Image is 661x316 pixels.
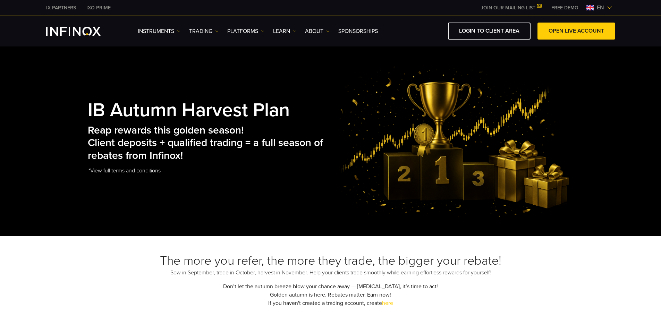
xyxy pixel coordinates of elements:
h3: The more you refer, the more they trade, the bigger your rebate! [88,253,574,268]
a: PLATFORMS [227,27,264,35]
a: INFINOX [41,4,81,11]
a: SPONSORSHIPS [338,27,378,35]
a: INFINOX [81,4,116,11]
a: LOGIN TO CLIENT AREA [448,23,531,40]
a: INFINOX MENU [546,4,584,11]
a: *View full terms and conditions [88,162,161,179]
a: ABOUT [305,27,330,35]
strong: IB Autumn Harvest Plan [88,99,290,122]
h2: Reap rewards this golden season! Client deposits + qualified trading = a full season of rebates f... [88,124,335,162]
a: INFINOX Logo [46,27,117,36]
a: TRADING [189,27,219,35]
a: JOIN OUR MAILING LIST [476,5,546,11]
p: Sow in September, trade in October, harvest in November. Help your clients trade smoothly while e... [88,268,574,277]
a: OPEN LIVE ACCOUNT [537,23,615,40]
span: en [594,3,607,12]
a: here [382,300,393,307]
a: Learn [273,27,296,35]
a: Instruments [138,27,180,35]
